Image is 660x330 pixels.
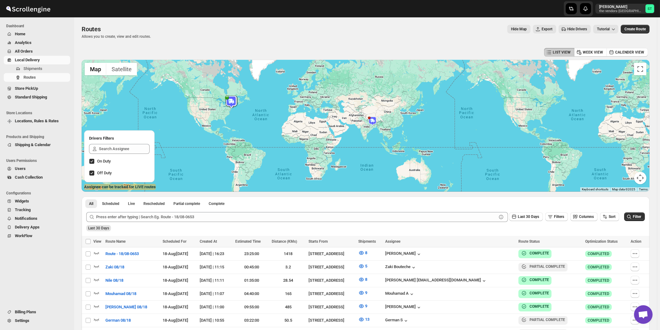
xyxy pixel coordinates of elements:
[105,264,124,270] span: Zaki 08/18
[235,317,268,323] div: 03:22:00
[200,317,232,323] div: [DATE] | 10:55
[597,27,610,31] span: Tutorial
[102,262,128,272] button: Zaki 08/18
[102,249,143,259] button: Route - 18/08-0653
[163,318,188,323] span: 18-Aug | [DATE]
[15,40,32,45] span: Analytics
[309,239,328,244] span: Starts From
[163,278,188,283] span: 18-Aug | [DATE]
[511,27,527,32] span: Hide Map
[235,277,268,284] div: 01:35:00
[15,216,37,221] span: Notifications
[624,212,645,221] button: Filter
[588,265,609,270] span: COMPLETED
[235,264,268,270] div: 00:45:00
[567,27,587,32] span: Hide Drivers
[15,142,51,147] span: Shipping & Calendar
[173,201,200,206] span: Partial complete
[542,27,552,32] span: Export
[102,289,140,299] button: Mouhamad 08/18
[15,32,25,36] span: Home
[89,201,93,206] span: All
[645,4,654,13] span: Simcha Trieger
[15,318,29,323] span: Settings
[4,47,70,56] button: All Orders
[521,277,549,283] button: COMPLETE
[530,318,565,322] b: PARTIAL COMPLETE
[365,317,369,322] span: 13
[385,304,422,310] div: [PERSON_NAME]
[365,277,367,282] span: 8
[385,291,415,297] button: Mouhamad A
[15,199,29,203] span: Widgets
[621,25,649,33] button: Create Route
[15,86,38,91] span: Store PickUp
[385,239,400,244] span: Assignee
[355,248,371,258] button: 8
[102,201,119,206] span: Scheduled
[385,251,422,257] button: [PERSON_NAME]
[4,197,70,206] button: Widgets
[200,264,232,270] div: [DATE] | 11:15
[15,95,47,99] span: Standard Shipping
[82,34,151,39] p: Allows you to create, view and edit routes.
[583,50,603,55] span: WEEK VIEW
[593,25,618,33] button: Tutorial
[15,49,33,54] span: All Orders
[355,315,373,324] button: 13
[85,199,97,208] button: All routes
[582,187,608,192] button: Keyboard shortcuts
[518,215,539,219] span: Last 30 Days
[15,58,40,62] span: Local Delivery
[509,212,543,221] button: Last 30 Days
[639,188,648,191] a: Terms
[85,63,106,75] button: Show street map
[102,276,127,285] button: Nile 08/18
[358,239,376,244] span: Shipments
[553,50,571,55] span: LIST VIEW
[272,277,305,284] div: 28.54
[309,251,355,257] div: [STREET_ADDRESS]
[355,301,371,311] button: 9
[93,239,101,244] span: View
[612,188,635,191] span: Map data ©2025
[200,239,217,244] span: Created At
[521,317,565,323] button: PARTIAL COMPLETE
[309,304,355,310] div: [STREET_ADDRESS]
[200,304,232,310] div: [DATE] | 11:00
[355,275,371,284] button: 8
[545,212,568,221] button: Filters
[518,239,540,244] span: Route Status
[102,315,134,325] button: German 08/18
[530,278,549,282] b: COMPLETE
[102,302,151,312] button: [PERSON_NAME] 08/18
[4,232,70,240] button: WorkFlow
[595,4,655,14] button: User menu
[554,215,564,219] span: Filters
[634,172,646,184] button: Map camera controls
[89,135,150,141] h2: Drivers Filters
[585,239,618,244] span: Optimization Status
[88,226,109,230] span: Last 30 Days
[163,291,188,296] span: 18-Aug | [DATE]
[4,308,70,316] button: Billing Plans
[385,318,409,324] div: German S
[23,75,36,80] span: Routes
[6,134,71,139] span: Products and Shipping
[163,265,188,269] span: 18-Aug | [DATE]
[106,63,137,75] button: Show satellite imagery
[631,239,641,244] span: Action
[521,303,549,310] button: COMPLETE
[15,166,26,171] span: Users
[588,251,609,256] span: COMPLETED
[588,305,609,310] span: COMPLETED
[235,251,268,257] div: 23:25:00
[15,233,32,238] span: WorkFlow
[634,63,646,75] button: Toggle fullscreen view
[530,291,549,295] b: COMPLETE
[163,305,188,309] span: 18-Aug | [DATE]
[559,25,591,33] button: Hide Drivers
[4,214,70,223] button: Notifications
[128,201,135,206] span: Live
